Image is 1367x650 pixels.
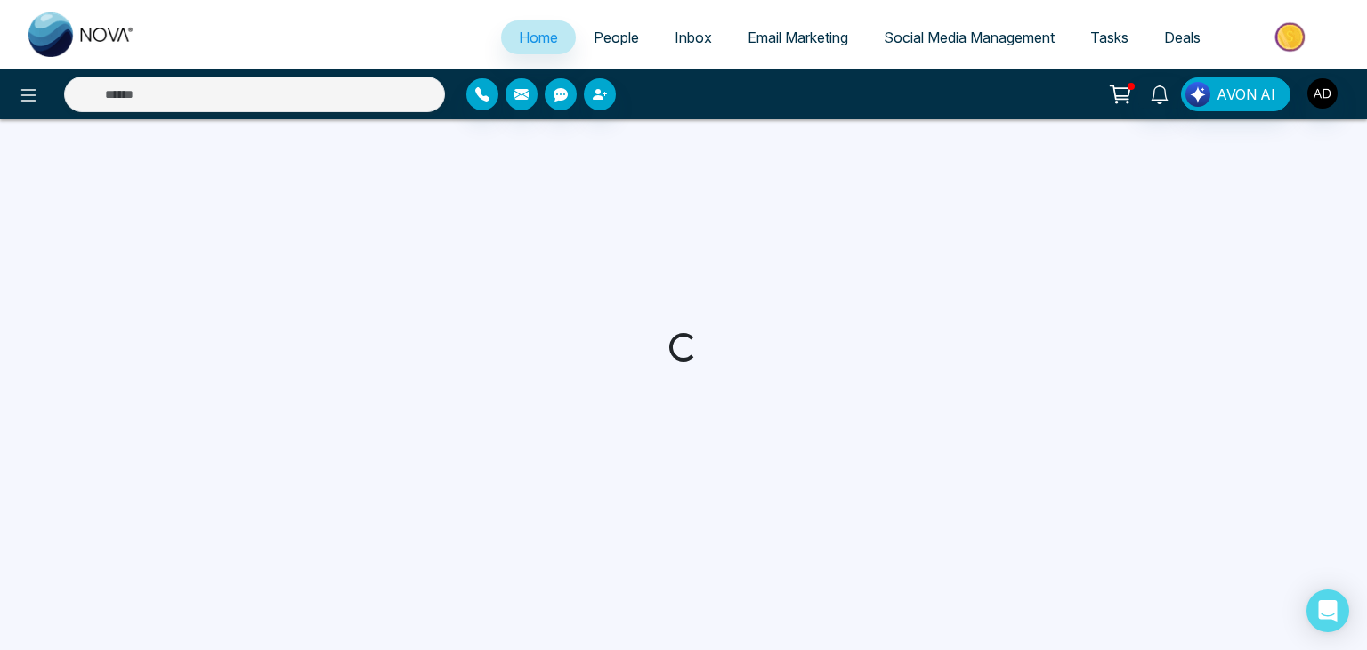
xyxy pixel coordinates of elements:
a: People [576,20,657,54]
span: Email Marketing [748,28,848,46]
a: Home [501,20,576,54]
a: Deals [1146,20,1218,54]
a: Inbox [657,20,730,54]
img: User Avatar [1307,78,1338,109]
div: Open Intercom Messenger [1306,589,1349,632]
img: Market-place.gif [1227,17,1356,57]
span: People [594,28,639,46]
span: Tasks [1090,28,1128,46]
span: Home [519,28,558,46]
span: Social Media Management [884,28,1055,46]
span: Inbox [675,28,712,46]
a: Tasks [1072,20,1146,54]
a: Social Media Management [866,20,1072,54]
img: Nova CRM Logo [28,12,135,57]
button: AVON AI [1181,77,1290,111]
a: Email Marketing [730,20,866,54]
img: Lead Flow [1185,82,1210,107]
span: Deals [1164,28,1201,46]
span: AVON AI [1217,84,1275,105]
